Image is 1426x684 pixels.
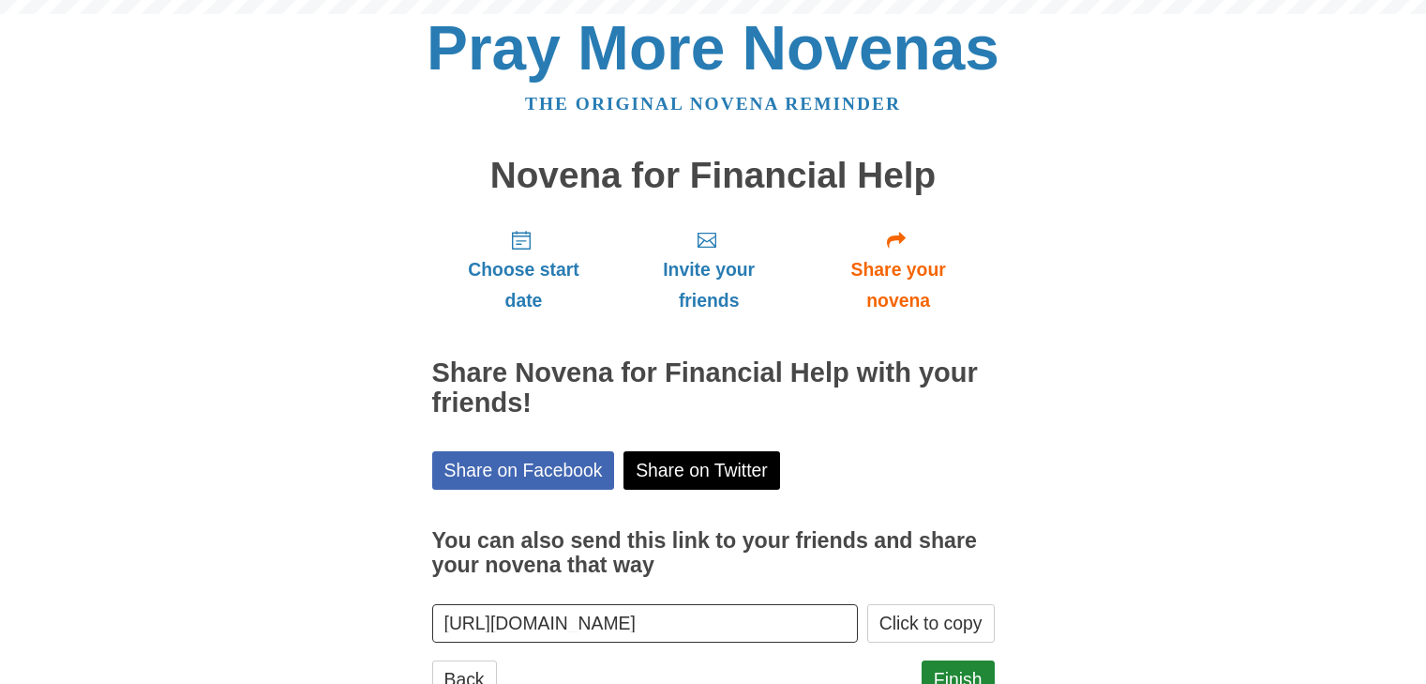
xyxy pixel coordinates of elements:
h1: Novena for Financial Help [432,156,995,196]
a: Share on Twitter [623,451,780,490]
span: Choose start date [451,254,597,316]
a: Share your novena [803,214,995,326]
button: Click to copy [867,604,995,643]
h3: You can also send this link to your friends and share your novena that way [432,529,995,577]
a: Choose start date [432,214,616,326]
span: Share your novena [821,254,976,316]
a: Invite your friends [615,214,802,326]
span: Invite your friends [634,254,783,316]
a: Share on Facebook [432,451,615,490]
a: Pray More Novenas [427,13,999,83]
a: The original novena reminder [525,94,901,114]
h2: Share Novena for Financial Help with your friends! [432,358,995,418]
